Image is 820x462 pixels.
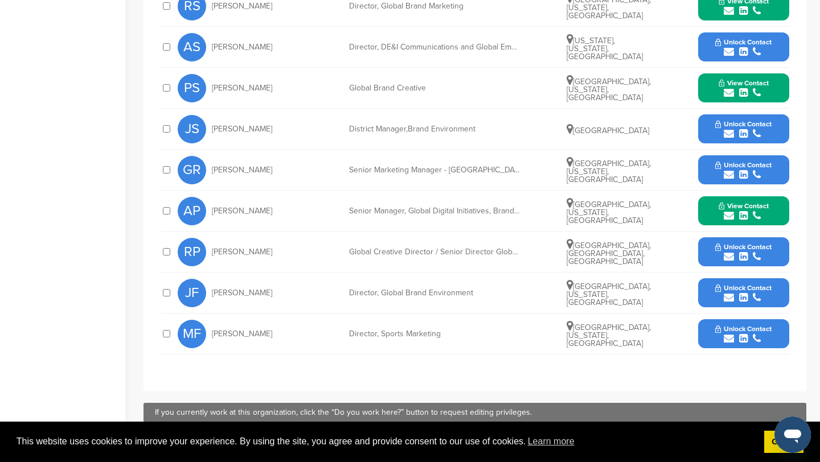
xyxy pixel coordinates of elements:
[212,166,272,174] span: [PERSON_NAME]
[567,126,649,135] span: [GEOGRAPHIC_DATA]
[719,202,769,210] span: View Contact
[212,248,272,256] span: [PERSON_NAME]
[212,330,272,338] span: [PERSON_NAME]
[705,71,782,105] button: View Contact
[212,207,272,215] span: [PERSON_NAME]
[567,282,651,307] span: [GEOGRAPHIC_DATA], [US_STATE], [GEOGRAPHIC_DATA]
[349,207,520,215] div: Senior Manager, Global Digital Initiatives, Brand Marketing
[715,38,772,46] span: Unlock Contact
[567,159,651,184] span: [GEOGRAPHIC_DATA], [US_STATE], [GEOGRAPHIC_DATA]
[212,43,272,51] span: [PERSON_NAME]
[178,279,206,307] span: JF
[774,416,811,453] iframe: Button to launch messaging window
[212,2,272,10] span: [PERSON_NAME]
[178,320,206,348] span: MF
[178,238,206,266] span: RP
[526,433,576,450] a: learn more about cookies
[178,74,206,102] span: PS
[212,125,272,133] span: [PERSON_NAME]
[715,161,772,169] span: Unlock Contact
[567,323,651,348] span: [GEOGRAPHIC_DATA], [US_STATE], [GEOGRAPHIC_DATA]
[567,77,651,102] span: [GEOGRAPHIC_DATA], [US_STATE], [GEOGRAPHIC_DATA]
[155,409,795,416] div: If you currently work at this organization, click the “Do you work here?” button to request editi...
[178,115,206,143] span: JS
[567,36,643,61] span: [US_STATE], [US_STATE], [GEOGRAPHIC_DATA]
[349,84,520,92] div: Global Brand Creative
[715,120,772,128] span: Unlock Contact
[719,79,769,87] span: View Contact
[567,200,651,225] span: [GEOGRAPHIC_DATA], [US_STATE], [GEOGRAPHIC_DATA]
[349,43,520,51] div: Director, DE&I Communications and Global Employer Brand
[715,284,772,292] span: Unlock Contact
[705,194,782,228] button: View Contact
[702,30,785,64] button: Unlock Contact
[349,330,520,338] div: Director, Sports Marketing
[567,241,651,266] span: [GEOGRAPHIC_DATA], [GEOGRAPHIC_DATA], [GEOGRAPHIC_DATA]
[178,33,206,61] span: AS
[17,433,755,450] span: This website uses cookies to improve your experience. By using the site, you agree and provide co...
[212,84,272,92] span: [PERSON_NAME]
[702,276,785,310] button: Unlock Contact
[702,112,785,146] button: Unlock Contact
[349,248,520,256] div: Global Creative Director / Senior Director Global Brand Creative
[349,166,520,174] div: Senior Marketing Manager - [GEOGRAPHIC_DATA] Wholesale Brand Marketing
[178,156,206,184] span: GR
[715,325,772,333] span: Unlock Contact
[349,125,520,133] div: District Manager,Brand Environment
[212,289,272,297] span: [PERSON_NAME]
[702,235,785,269] button: Unlock Contact
[349,289,520,297] div: Director, Global Brand Environment
[178,197,206,225] span: AP
[715,243,772,251] span: Unlock Contact
[702,317,785,351] button: Unlock Contact
[702,153,785,187] button: Unlock Contact
[349,2,520,10] div: Director, Global Brand Marketing
[764,431,803,453] a: dismiss cookie message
